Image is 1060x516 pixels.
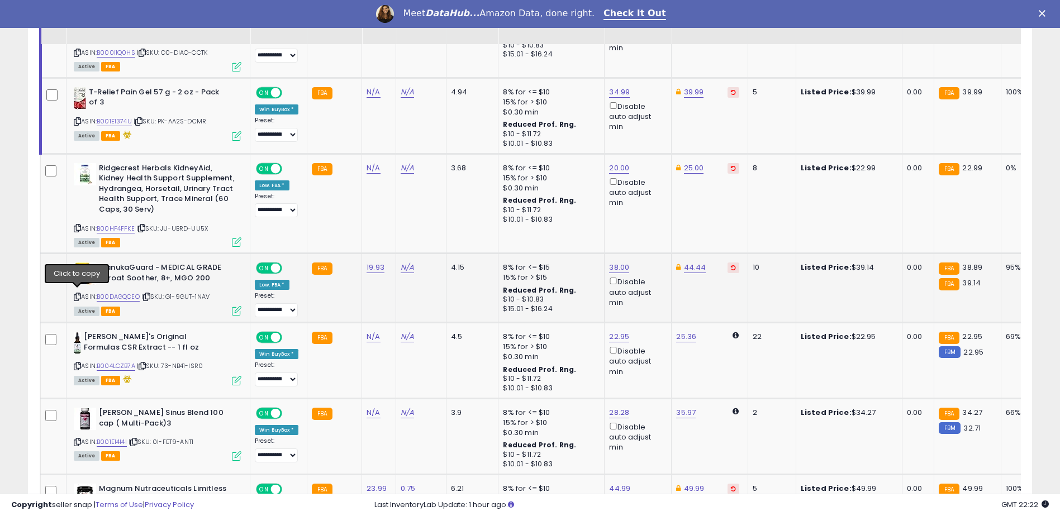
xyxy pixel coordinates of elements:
[425,8,479,18] i: DataHub...
[97,224,135,233] a: B00HF4FFKE
[401,163,414,174] a: N/A
[609,87,630,98] a: 34.99
[609,262,629,273] a: 38.00
[367,163,380,174] a: N/A
[401,87,414,98] a: N/A
[1039,10,1050,17] div: Close
[97,361,135,371] a: B004LCZB7A
[609,163,629,174] a: 20.00
[503,285,576,295] b: Reduced Prof. Rng.
[503,304,596,314] div: $15.01 - $16.24
[939,422,961,434] small: FBM
[257,409,271,418] span: ON
[281,409,298,418] span: OFF
[101,131,120,141] span: FBA
[281,333,298,342] span: OFF
[96,499,143,510] a: Terms of Use
[312,262,332,275] small: FBA
[609,275,663,308] div: Disable auto adjust min
[403,8,595,19] div: Meet Amazon Data, done right.
[145,499,194,510] a: Privacy Policy
[676,407,696,418] a: 35.97
[99,262,235,286] b: ManukaGuard - MEDICAL GRADE Throat Soother, 8+, MGO 200
[801,408,893,418] div: $34.27
[255,38,298,63] div: Preset:
[1006,408,1043,418] div: 66%
[11,499,52,510] strong: Copyright
[962,87,982,97] span: 39.99
[503,50,596,59] div: $15.01 - $16.24
[257,88,271,97] span: ON
[801,262,852,273] b: Listed Price:
[1006,332,1043,342] div: 69%
[74,262,241,314] div: ASIN:
[120,375,132,383] i: hazardous material
[503,295,596,304] div: $10 - $10.83
[753,163,787,173] div: 8
[401,262,414,273] a: N/A
[609,176,663,208] div: Disable auto adjust min
[503,450,596,460] div: $10 - $11.72
[503,41,596,50] div: $10 - $10.83
[74,163,96,185] img: 4107+2-LFTL._SL40_.jpg
[1006,262,1043,273] div: 95%
[97,117,132,126] a: B001E1374U
[609,100,663,132] div: Disable auto adjust min
[99,408,235,431] b: [PERSON_NAME] Sinus Blend 100 cap ( Multi-Pack)3
[367,331,380,342] a: N/A
[962,331,982,342] span: 22.95
[74,451,99,461] span: All listings currently available for purchase on Amazon
[684,262,706,273] a: 44.44
[801,163,852,173] b: Listed Price:
[74,163,241,246] div: ASIN:
[503,440,576,450] b: Reduced Prof. Rng.
[609,345,663,377] div: Disable auto adjust min
[962,262,982,273] span: 38.89
[74,238,99,247] span: All listings currently available for purchase on Amazon
[101,62,120,71] span: FBA
[367,87,380,98] a: N/A
[141,292,210,301] span: | SKU: G1-9GUT-1NAV
[503,87,596,97] div: 8% for <= $10
[74,8,241,70] div: ASIN:
[1006,163,1043,173] div: 0%
[255,425,298,435] div: Win BuyBox *
[74,376,99,385] span: All listings currently available for purchase on Amazon
[74,262,96,285] img: 51syBR2yJDL._SL40_.jpg
[609,407,629,418] a: 28.28
[97,48,135,58] a: B000I1Q0HS
[907,332,925,342] div: 0.00
[939,408,959,420] small: FBA
[101,451,120,461] span: FBA
[801,87,852,97] b: Listed Price:
[401,4,441,28] div: Additional Cost
[312,408,332,420] small: FBA
[503,130,596,139] div: $10 - $11.72
[74,332,81,354] img: 41KkpaQ0eaL._SL40_.jpg
[503,206,596,215] div: $10 - $11.72
[503,374,596,384] div: $10 - $11.72
[101,376,120,385] span: FBA
[74,332,241,384] div: ASIN:
[503,139,596,149] div: $10.01 - $10.83
[255,180,289,190] div: Low. FBA *
[281,164,298,173] span: OFF
[801,262,893,273] div: $39.14
[74,87,86,109] img: 518eY1-C7dL._SL40_.jpg
[1001,499,1049,510] span: 2025-09-14 22:22 GMT
[255,349,298,359] div: Win BuyBox *
[939,87,959,99] small: FBA
[99,163,235,218] b: Ridgecrest Herbals KidneyAid, Kidney Health Support Supplement, Hydrangea, Horsetail, Urinary Tra...
[963,423,981,433] span: 32.71
[939,4,996,28] div: Current Buybox Price
[684,163,704,174] a: 25.00
[255,292,298,317] div: Preset:
[503,163,596,173] div: 8% for <= $10
[281,264,298,273] span: OFF
[74,87,241,140] div: ASIN:
[101,307,120,316] span: FBA
[255,117,298,142] div: Preset:
[503,332,596,342] div: 8% for <= $10
[609,331,629,342] a: 22.95
[503,273,596,283] div: 15% for > $15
